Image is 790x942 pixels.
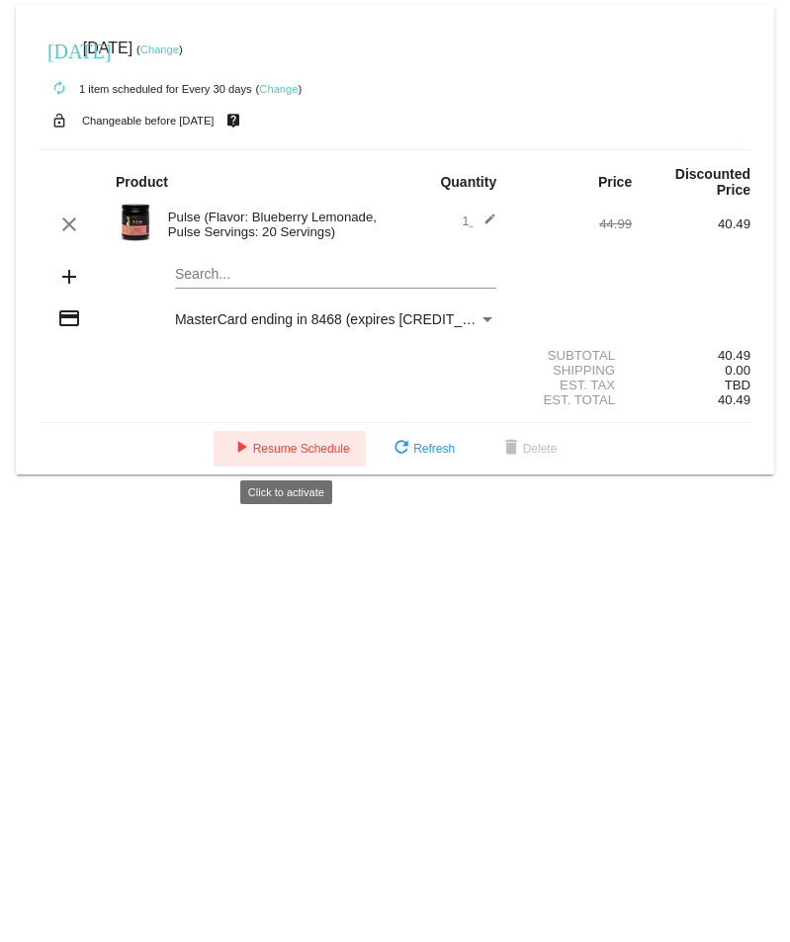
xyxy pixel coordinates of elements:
div: Est. Total [513,392,632,407]
a: Change [140,43,179,55]
mat-icon: live_help [221,108,245,133]
span: 1 [462,214,496,228]
input: Search... [175,267,496,283]
mat-icon: refresh [390,437,413,461]
mat-icon: credit_card [57,306,81,330]
div: Pulse (Flavor: Blueberry Lemonade, Pulse Servings: 20 Servings) [158,210,395,239]
span: Refresh [390,442,455,456]
span: Delete [499,442,558,456]
mat-icon: delete [499,437,523,461]
div: 44.99 [513,216,632,231]
span: Resume Schedule [229,442,350,456]
mat-icon: [DATE] [47,38,71,61]
strong: Quantity [440,174,496,190]
strong: Product [116,174,168,190]
strong: Price [598,174,632,190]
a: Change [259,83,298,95]
mat-icon: clear [57,213,81,236]
div: Shipping [513,363,632,378]
small: ( ) [256,83,303,95]
small: ( ) [136,43,183,55]
small: 1 item scheduled for Every 30 days [40,83,252,95]
small: Changeable before [DATE] [82,115,215,127]
span: TBD [725,378,750,392]
mat-select: Payment Method [175,311,496,327]
button: Resume Schedule [214,431,366,467]
div: 40.49 [632,348,750,363]
mat-icon: autorenew [47,77,71,101]
strong: Discounted Price [675,166,750,198]
mat-icon: edit [473,213,496,236]
button: Delete [483,431,573,467]
div: Subtotal [513,348,632,363]
mat-icon: play_arrow [229,437,253,461]
div: Est. Tax [513,378,632,392]
span: 40.49 [718,392,750,407]
img: Pulse20S-Blueberry-Lemonade-Transp.png [116,203,155,242]
button: Refresh [374,431,471,467]
span: 0.00 [725,363,750,378]
mat-icon: add [57,265,81,289]
div: 40.49 [632,216,750,231]
mat-icon: lock_open [47,108,71,133]
span: MasterCard ending in 8468 (expires [CREDIT_CARD_DATA]) [175,311,553,327]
